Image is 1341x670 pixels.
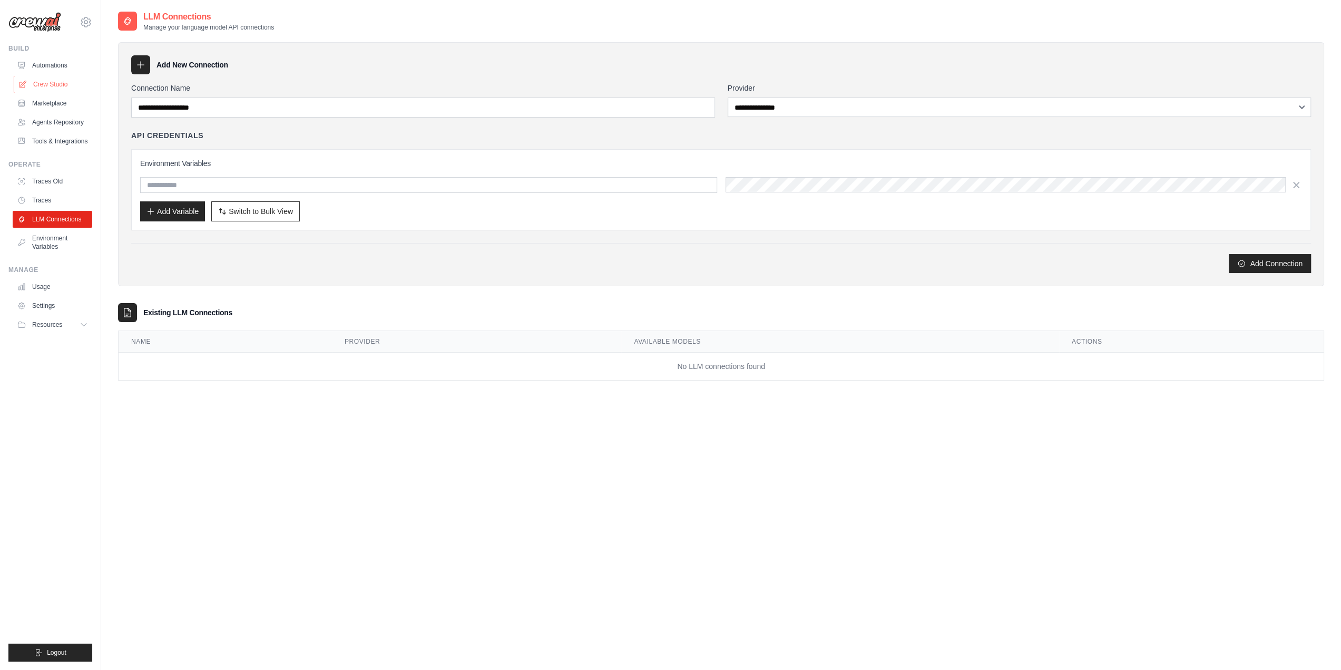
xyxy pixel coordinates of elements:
[13,211,92,228] a: LLM Connections
[1229,254,1311,273] button: Add Connection
[13,278,92,295] a: Usage
[13,297,92,314] a: Settings
[143,307,232,318] h3: Existing LLM Connections
[131,83,715,93] label: Connection Name
[13,57,92,74] a: Automations
[119,353,1324,381] td: No LLM connections found
[13,192,92,209] a: Traces
[13,133,92,150] a: Tools & Integrations
[8,44,92,53] div: Build
[143,23,274,32] p: Manage your language model API connections
[229,206,293,217] span: Switch to Bulk View
[13,95,92,112] a: Marketplace
[140,201,205,221] button: Add Variable
[332,331,621,353] th: Provider
[8,644,92,662] button: Logout
[728,83,1311,93] label: Provider
[13,230,92,255] a: Environment Variables
[8,266,92,274] div: Manage
[47,648,66,657] span: Logout
[1059,331,1324,353] th: Actions
[119,331,332,353] th: Name
[8,160,92,169] div: Operate
[211,201,300,221] button: Switch to Bulk View
[13,173,92,190] a: Traces Old
[140,158,1302,169] h3: Environment Variables
[13,114,92,131] a: Agents Repository
[143,11,274,23] h2: LLM Connections
[14,76,93,93] a: Crew Studio
[156,60,228,70] h3: Add New Connection
[13,316,92,333] button: Resources
[131,130,203,141] h4: API Credentials
[8,12,61,32] img: Logo
[32,321,62,329] span: Resources
[621,331,1059,353] th: Available Models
